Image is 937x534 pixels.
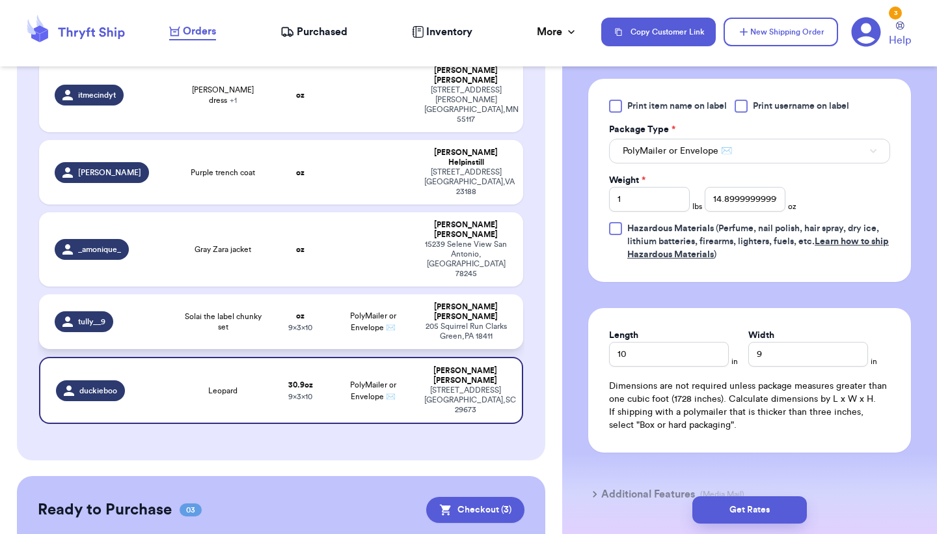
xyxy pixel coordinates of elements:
[424,220,508,240] div: [PERSON_NAME] [PERSON_NAME]
[889,7,902,20] div: 3
[38,499,172,520] h2: Ready to Purchase
[191,167,255,178] span: Purple trench coat
[296,246,305,253] strong: oz
[297,24,347,40] span: Purchased
[296,312,305,320] strong: oz
[537,24,578,40] div: More
[889,33,911,48] span: Help
[609,174,645,187] label: Weight
[871,356,877,367] span: in
[753,100,849,113] span: Print username on label
[426,24,472,40] span: Inventory
[424,167,508,197] div: [STREET_ADDRESS] [GEOGRAPHIC_DATA] , VA 23188
[889,21,911,48] a: Help
[609,406,890,432] p: If shipping with a polymailer that is thicker than three inches, select "Box or hard packaging".
[609,123,675,136] label: Package Type
[424,322,508,341] div: 205 Squirrel Run Clarks Green , PA 18411
[731,356,738,367] span: in
[424,66,508,85] div: [PERSON_NAME] [PERSON_NAME]
[627,224,714,233] span: Hazardous Materials
[288,381,313,389] strong: 30.9 oz
[78,90,116,100] span: itmecindyt
[296,91,305,99] strong: oz
[424,302,508,322] div: [PERSON_NAME] [PERSON_NAME]
[288,324,312,331] span: 9 x 3 x 10
[79,386,117,396] span: duckieboo
[78,167,141,178] span: [PERSON_NAME]
[627,224,889,259] span: (Perfume, nail polish, hair spray, dry ice, lithium batteries, firearms, lighters, fuels, etc. )
[623,145,732,158] span: PolyMailer or Envelope ✉️
[350,381,396,400] span: PolyMailer or Envelope ✉️
[724,18,838,46] button: New Shipping Order
[627,100,727,113] span: Print item name on label
[208,386,238,396] span: Leopard
[183,23,216,39] span: Orders
[182,85,264,105] span: [PERSON_NAME] dress
[424,366,506,386] div: [PERSON_NAME] [PERSON_NAME]
[296,169,305,176] strong: oz
[280,24,347,40] a: Purchased
[609,380,890,432] div: Dimensions are not required unless package measures greater than one cubic foot (1728 inches). Ca...
[609,329,638,342] label: Length
[230,96,237,104] span: + 1
[195,244,251,255] span: Gray Zara jacket
[350,312,396,331] span: PolyMailer or Envelope ✉️
[424,148,508,167] div: [PERSON_NAME] Helpinstill
[424,85,508,124] div: [STREET_ADDRESS][PERSON_NAME] [GEOGRAPHIC_DATA] , MN 55117
[424,386,506,415] div: [STREET_ADDRESS] [GEOGRAPHIC_DATA] , SC 29673
[424,240,508,279] div: 15239 Selene View San Antonio , [GEOGRAPHIC_DATA] 78245
[288,393,312,400] span: 9 x 3 x 10
[851,17,881,47] a: 3
[748,329,774,342] label: Width
[426,497,524,523] button: Checkout (3)
[182,311,264,332] span: Solai the label chunky set
[78,316,105,327] span: tully__9
[788,201,796,212] span: oz
[180,503,202,516] span: 03
[601,18,716,46] button: Copy Customer Link
[692,201,702,212] span: lbs
[78,244,121,255] span: _amonique_
[169,23,216,40] a: Orders
[692,496,807,524] button: Get Rates
[412,24,472,40] a: Inventory
[609,139,890,163] button: PolyMailer or Envelope ✉️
